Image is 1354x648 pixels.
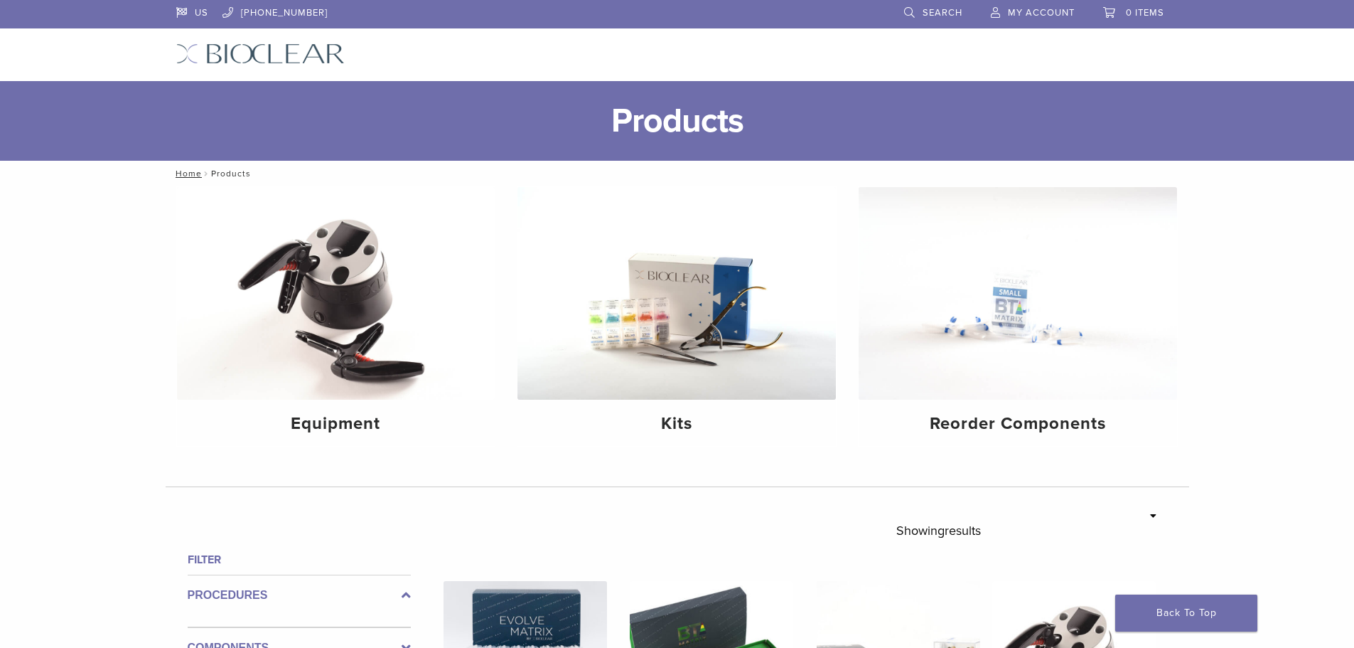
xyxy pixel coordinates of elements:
[177,187,495,400] img: Equipment
[870,411,1166,437] h4: Reorder Components
[896,516,981,546] p: Showing results
[166,161,1189,186] nav: Products
[202,170,211,177] span: /
[517,187,836,446] a: Kits
[188,587,411,604] label: Procedures
[923,7,962,18] span: Search
[176,43,345,64] img: Bioclear
[188,551,411,568] h4: Filter
[1008,7,1075,18] span: My Account
[1126,7,1164,18] span: 0 items
[529,411,824,437] h4: Kits
[177,187,495,446] a: Equipment
[171,169,202,179] a: Home
[188,411,484,437] h4: Equipment
[859,187,1177,446] a: Reorder Components
[517,187,836,400] img: Kits
[1115,595,1257,632] a: Back To Top
[859,187,1177,400] img: Reorder Components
